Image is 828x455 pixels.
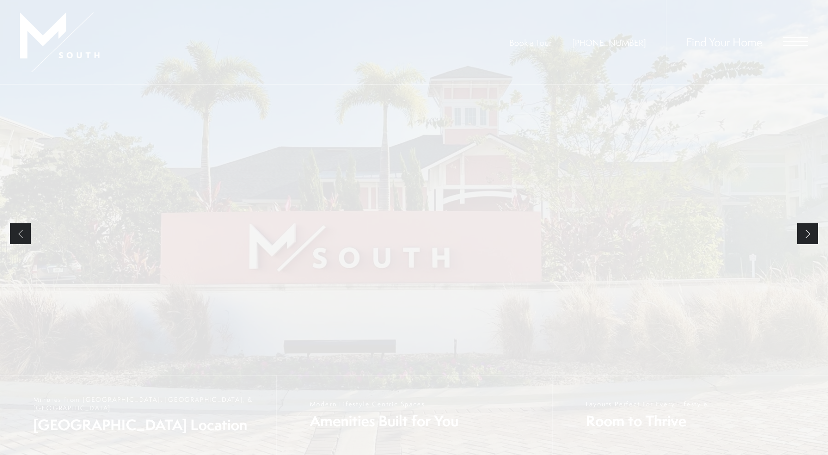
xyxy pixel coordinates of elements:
[552,375,828,455] a: Layouts Perfect For Every Lifestyle
[797,223,818,244] a: Next
[572,37,646,48] a: Call Us at 813-570-8014
[310,411,459,431] span: Amenities Built for You
[509,37,552,48] a: Book a Tour
[586,400,708,408] span: Layouts Perfect For Every Lifestyle
[572,37,646,48] span: [PHONE_NUMBER]
[20,12,99,72] img: MSouth
[276,375,552,455] a: Modern Lifestyle Centric Spaces
[783,37,808,46] button: Open Menu
[586,411,708,431] span: Room to Thrive
[33,395,266,412] span: Minutes from [GEOGRAPHIC_DATA], [GEOGRAPHIC_DATA], & [GEOGRAPHIC_DATA]
[686,34,762,50] a: Find Your Home
[33,415,266,435] span: [GEOGRAPHIC_DATA] Location
[310,400,459,408] span: Modern Lifestyle Centric Spaces
[10,223,31,244] a: Previous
